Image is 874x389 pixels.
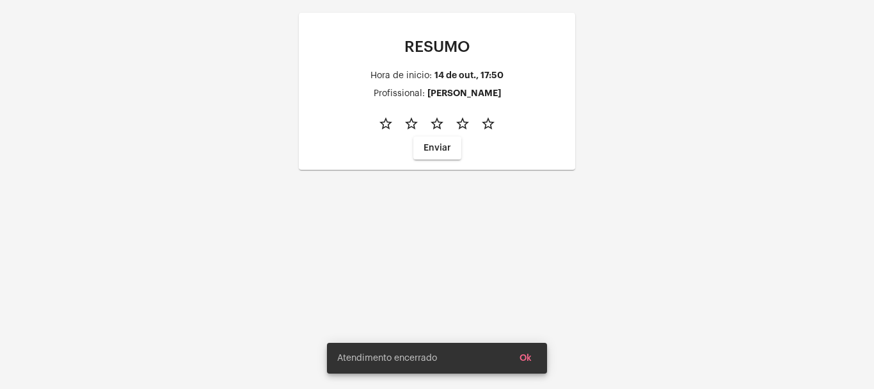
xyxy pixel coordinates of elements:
[429,116,445,131] mat-icon: star_border
[413,137,461,160] button: Enviar
[404,116,419,131] mat-icon: star_border
[378,116,393,131] mat-icon: star_border
[520,354,532,363] span: Ok
[424,144,451,153] span: Enviar
[427,88,501,98] div: [PERSON_NAME]
[481,116,496,131] mat-icon: star_border
[455,116,470,131] mat-icon: star_border
[374,89,425,99] div: Profissional:
[370,71,432,81] div: Hora de inicio:
[337,352,437,365] span: Atendimento encerrado
[509,347,542,370] button: Ok
[309,38,565,55] p: RESUMO
[434,70,504,80] div: 14 de out., 17:50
